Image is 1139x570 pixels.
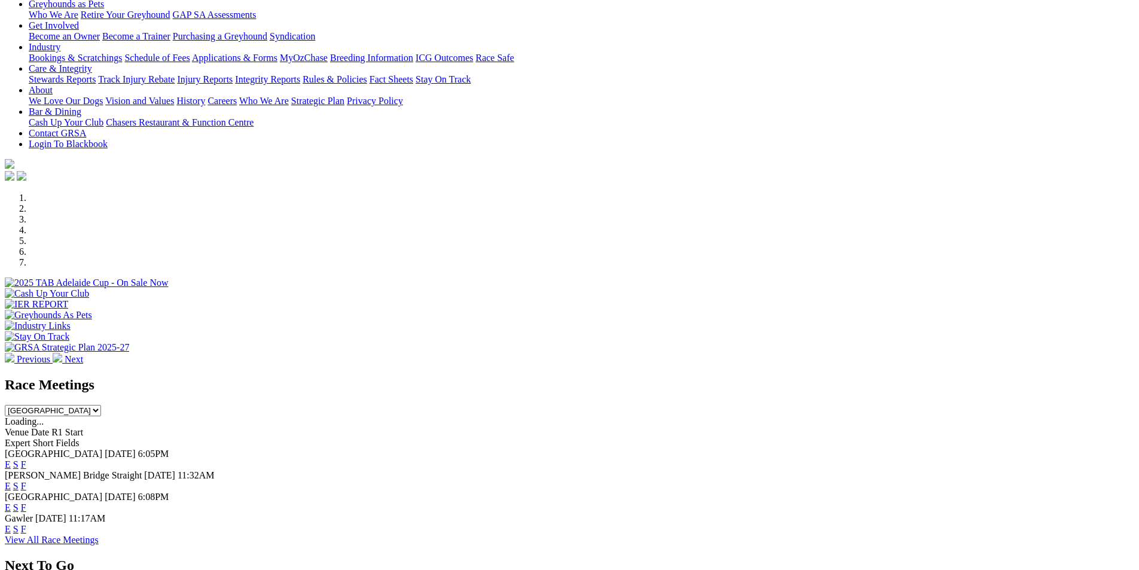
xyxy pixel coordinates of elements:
[53,353,62,362] img: chevron-right-pager-white.svg
[29,10,78,20] a: Who We Are
[13,459,19,470] a: S
[53,354,83,364] a: Next
[21,459,26,470] a: F
[98,74,175,84] a: Track Injury Rebate
[207,96,237,106] a: Careers
[173,31,267,41] a: Purchasing a Greyhound
[144,470,175,480] span: [DATE]
[29,10,1134,20] div: Greyhounds as Pets
[81,10,170,20] a: Retire Your Greyhound
[29,139,108,149] a: Login To Blackbook
[291,96,344,106] a: Strategic Plan
[5,416,44,426] span: Loading...
[35,513,66,523] span: [DATE]
[138,449,169,459] span: 6:05PM
[29,74,1134,85] div: Care & Integrity
[416,74,471,84] a: Stay On Track
[270,31,315,41] a: Syndication
[21,524,26,534] a: F
[29,53,1134,63] div: Industry
[5,470,142,480] span: [PERSON_NAME] Bridge Straight
[29,106,81,117] a: Bar & Dining
[5,310,92,321] img: Greyhounds As Pets
[105,96,174,106] a: Vision and Values
[5,342,129,353] img: GRSA Strategic Plan 2025-27
[330,53,413,63] a: Breeding Information
[5,278,169,288] img: 2025 TAB Adelaide Cup - On Sale Now
[5,535,99,545] a: View All Race Meetings
[173,10,256,20] a: GAP SA Assessments
[13,502,19,513] a: S
[280,53,328,63] a: MyOzChase
[303,74,367,84] a: Rules & Policies
[105,449,136,459] span: [DATE]
[29,31,100,41] a: Become an Owner
[5,354,53,364] a: Previous
[56,438,79,448] span: Fields
[13,524,19,534] a: S
[5,524,11,534] a: E
[31,427,49,437] span: Date
[5,299,68,310] img: IER REPORT
[29,85,53,95] a: About
[5,427,29,437] span: Venue
[69,513,106,523] span: 11:17AM
[5,353,14,362] img: chevron-left-pager-white.svg
[29,20,79,31] a: Get Involved
[29,53,122,63] a: Bookings & Scratchings
[124,53,190,63] a: Schedule of Fees
[5,377,1134,393] h2: Race Meetings
[5,481,11,491] a: E
[5,459,11,470] a: E
[17,354,50,364] span: Previous
[5,513,33,523] span: Gawler
[239,96,289,106] a: Who We Are
[29,42,60,52] a: Industry
[65,354,83,364] span: Next
[29,96,1134,106] div: About
[5,502,11,513] a: E
[33,438,54,448] span: Short
[102,31,170,41] a: Become a Trainer
[29,117,1134,128] div: Bar & Dining
[177,74,233,84] a: Injury Reports
[29,96,103,106] a: We Love Our Dogs
[347,96,403,106] a: Privacy Policy
[13,481,19,491] a: S
[192,53,277,63] a: Applications & Forms
[106,117,254,127] a: Chasers Restaurant & Function Centre
[29,31,1134,42] div: Get Involved
[29,128,86,138] a: Contact GRSA
[51,427,83,437] span: R1 Start
[178,470,215,480] span: 11:32AM
[138,492,169,502] span: 6:08PM
[5,331,69,342] img: Stay On Track
[235,74,300,84] a: Integrity Reports
[5,449,102,459] span: [GEOGRAPHIC_DATA]
[5,492,102,502] span: [GEOGRAPHIC_DATA]
[475,53,514,63] a: Race Safe
[21,502,26,513] a: F
[29,74,96,84] a: Stewards Reports
[29,117,103,127] a: Cash Up Your Club
[5,288,89,299] img: Cash Up Your Club
[370,74,413,84] a: Fact Sheets
[416,53,473,63] a: ICG Outcomes
[29,63,92,74] a: Care & Integrity
[105,492,136,502] span: [DATE]
[5,321,71,331] img: Industry Links
[5,159,14,169] img: logo-grsa-white.png
[176,96,205,106] a: History
[5,438,30,448] span: Expert
[5,171,14,181] img: facebook.svg
[21,481,26,491] a: F
[17,171,26,181] img: twitter.svg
